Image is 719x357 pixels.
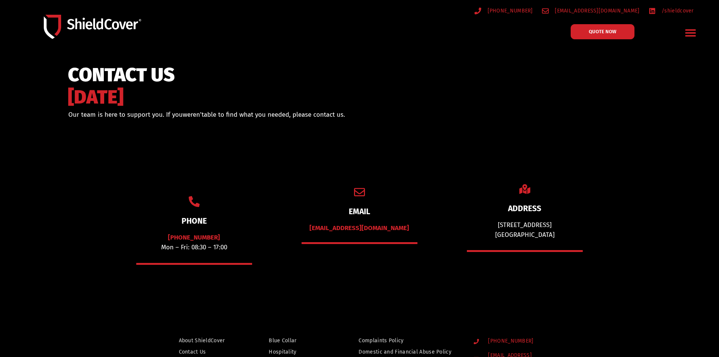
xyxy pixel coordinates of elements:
span: [PHONE_NUMBER] [486,338,533,345]
a: Blue Collar [269,336,326,345]
a: Domestic and Financial Abuse Policy [359,347,459,357]
span: Domestic and Financial Abuse Policy [359,347,451,357]
span: CONTACT US [68,67,175,83]
a: QUOTE NOW [571,24,634,39]
a: Hospitality [269,347,326,357]
span: weren’t [183,111,204,119]
div: [STREET_ADDRESS] [GEOGRAPHIC_DATA] [467,220,583,240]
span: Blue Collar [269,336,296,345]
span: About ShieldCover [179,336,225,345]
span: Complaints Policy [359,336,403,345]
a: PHONE [182,216,207,226]
a: Contact Us [179,347,237,357]
a: About ShieldCover [179,336,237,345]
a: [PHONE_NUMBER] [168,233,220,241]
span: able to find what you needed, please contact us. [204,111,345,119]
span: Our team is here to support you. If you [68,111,183,119]
span: [EMAIL_ADDRESS][DOMAIN_NAME] [553,6,639,15]
span: /shieldcover [660,6,694,15]
a: [EMAIL_ADDRESS][DOMAIN_NAME] [309,224,409,232]
a: EMAIL [349,207,370,216]
span: Hospitality [269,347,296,357]
a: [PHONE_NUMBER] [474,6,533,15]
a: /shieldcover [649,6,694,15]
span: QUOTE NOW [589,29,616,34]
img: Shield-Cover-Underwriting-Australia-logo-full [44,15,141,39]
p: Mon – Fri: 08:30 – 17:00 [136,233,252,252]
span: Contact Us [179,347,206,357]
a: [PHONE_NUMBER] [474,338,566,345]
a: [EMAIL_ADDRESS][DOMAIN_NAME] [542,6,640,15]
a: ADDRESS [508,204,541,213]
a: Complaints Policy [359,336,459,345]
span: [PHONE_NUMBER] [486,6,533,15]
div: Menu Toggle [682,24,700,42]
